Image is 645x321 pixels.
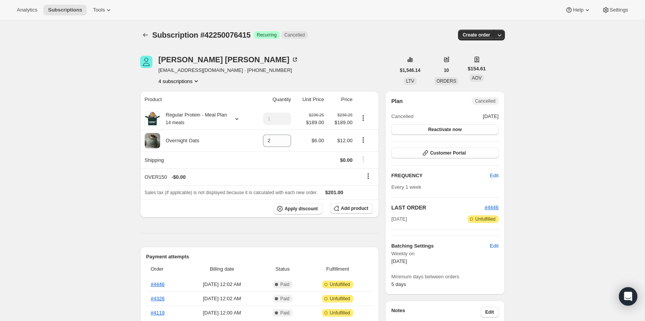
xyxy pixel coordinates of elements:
[145,111,160,126] img: product img
[391,97,403,105] h2: Plan
[280,281,289,288] span: Paid
[391,273,498,281] span: Minimum days between orders
[330,281,350,288] span: Unfulfilled
[151,296,165,301] a: #4326
[326,91,355,108] th: Price
[337,138,352,143] span: $12.00
[309,113,324,117] small: $236.25
[439,65,453,76] button: 10
[152,31,251,39] span: Subscription #42250076415
[274,203,322,215] button: Apply discount
[468,65,486,73] span: $154.61
[341,205,368,211] span: Add product
[12,5,42,15] button: Analytics
[140,30,151,40] button: Subscriptions
[159,67,299,74] span: [EMAIL_ADDRESS][DOMAIN_NAME] · [PHONE_NUMBER]
[561,5,595,15] button: Help
[391,250,498,258] span: Weekly on
[485,205,498,210] a: #4446
[160,137,199,145] div: Overnight Oats
[391,242,490,250] h6: Batching Settings
[307,265,369,273] span: Fulfillment
[444,67,449,73] span: 10
[400,67,420,73] span: $1,546.14
[391,172,490,180] h2: FREQUENCY
[325,190,343,195] span: $201.00
[475,98,495,104] span: Cancelled
[463,32,490,38] span: Create order
[159,56,299,63] div: [PERSON_NAME] [PERSON_NAME]
[485,204,498,211] button: #4446
[186,265,258,273] span: Billing date
[166,120,185,125] small: 14 meals
[610,7,628,13] span: Settings
[145,173,353,181] div: OVER150
[391,148,498,158] button: Customer Portal
[159,77,200,85] button: Product actions
[395,65,425,76] button: $1,546.14
[391,124,498,135] button: Reactivate now
[17,7,37,13] span: Analytics
[263,265,302,273] span: Status
[391,258,407,264] span: [DATE]
[145,190,318,195] span: Sales tax (if applicable) is not displayed because it is calculated with each new order.
[357,155,369,163] button: Shipping actions
[43,5,87,15] button: Subscriptions
[280,296,289,302] span: Paid
[146,261,184,278] th: Order
[597,5,633,15] button: Settings
[485,170,503,182] button: Edit
[458,30,495,40] button: Create order
[330,203,373,214] button: Add product
[284,206,318,212] span: Apply discount
[151,281,165,287] a: #4446
[490,242,498,250] span: Edit
[483,113,499,120] span: [DATE]
[481,307,499,318] button: Edit
[88,5,117,15] button: Tools
[330,310,350,316] span: Unfulfilled
[311,138,324,143] span: $6.00
[357,114,369,122] button: Product actions
[475,216,496,222] span: Unfulfilled
[391,204,485,211] h2: LAST ORDER
[252,91,293,108] th: Quantity
[280,310,289,316] span: Paid
[186,281,258,288] span: [DATE] · 12:02 AM
[406,78,414,84] span: LTV
[391,113,413,120] span: Cancelled
[391,281,406,287] span: 5 days
[186,295,258,303] span: [DATE] · 12:02 AM
[485,309,494,315] span: Edit
[93,7,105,13] span: Tools
[357,136,369,144] button: Product actions
[186,309,258,317] span: [DATE] · 12:00 AM
[145,133,160,148] img: product img
[472,75,481,81] span: AOV
[140,151,253,168] th: Shipping
[573,7,583,13] span: Help
[430,150,466,156] span: Customer Portal
[485,240,503,252] button: Edit
[140,56,152,68] span: Christa Palaschak
[151,310,165,316] a: #4119
[257,32,277,38] span: Recurring
[293,91,326,108] th: Unit Price
[172,173,186,181] span: - $0.00
[160,111,227,126] div: Regular Protein - Meal Plan
[329,119,352,126] span: $189.00
[48,7,82,13] span: Subscriptions
[306,119,324,126] span: $189.00
[337,113,352,117] small: $236.25
[340,157,353,163] span: $0.00
[330,296,350,302] span: Unfulfilled
[490,172,498,180] span: Edit
[140,91,253,108] th: Product
[391,307,481,318] h3: Notes
[391,215,407,223] span: [DATE]
[391,184,421,190] span: Every 1 week
[284,32,305,38] span: Cancelled
[437,78,456,84] span: ORDERS
[428,126,461,133] span: Reactivate now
